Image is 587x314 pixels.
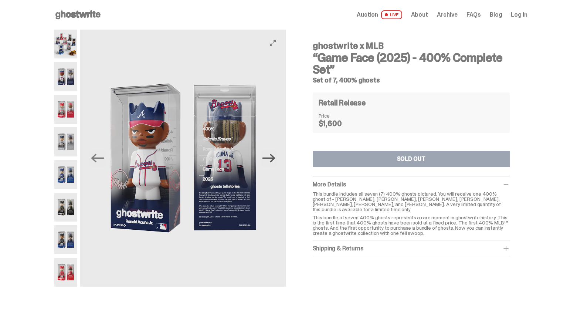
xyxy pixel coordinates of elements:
[357,12,378,18] span: Auction
[54,62,78,91] img: 02-ghostwrite-mlb-game-face-complete-set-ronald-acuna-jr.png
[313,77,510,84] h5: Set of 7, 400% ghosts
[511,12,527,18] a: Log in
[313,41,510,50] h4: ghostwrite x MLB
[381,10,402,19] span: LIVE
[319,113,356,118] dt: Price
[466,12,481,18] a: FAQs
[313,151,510,167] button: SOLD OUT
[268,38,277,47] button: View full-screen
[80,30,286,287] img: 02-ghostwrite-mlb-game-face-complete-set-ronald-acuna-jr.png
[54,225,78,254] img: 07-ghostwrite-mlb-game-face-complete-set-juan-soto.png
[437,12,458,18] a: Archive
[490,12,502,18] a: Blog
[313,191,510,212] p: This bundle includes all seven (7) 400% ghosts pictured. You will receive one 400% ghost of - [PE...
[313,180,346,188] span: More Details
[313,245,510,252] div: Shipping & Returns
[89,150,105,166] button: Previous
[357,10,402,19] a: Auction LIVE
[54,95,78,124] img: 03-ghostwrite-mlb-game-face-complete-set-bryce-harper.png
[54,127,78,156] img: 04-ghostwrite-mlb-game-face-complete-set-aaron-judge.png
[397,156,425,162] div: SOLD OUT
[411,12,428,18] a: About
[54,193,78,222] img: 06-ghostwrite-mlb-game-face-complete-set-paul-skenes.png
[54,258,78,287] img: 08-ghostwrite-mlb-game-face-complete-set-mike-trout.png
[313,215,510,236] p: This bundle of seven 400% ghosts represents a rare moment in ghostwrite history. This is the firs...
[261,150,277,166] button: Next
[54,160,78,189] img: 05-ghostwrite-mlb-game-face-complete-set-shohei-ohtani.png
[319,99,366,107] h4: Retail Release
[54,30,78,58] img: 01-ghostwrite-mlb-game-face-complete-set.png
[313,52,510,75] h3: “Game Face (2025) - 400% Complete Set”
[319,120,356,127] dd: $1,600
